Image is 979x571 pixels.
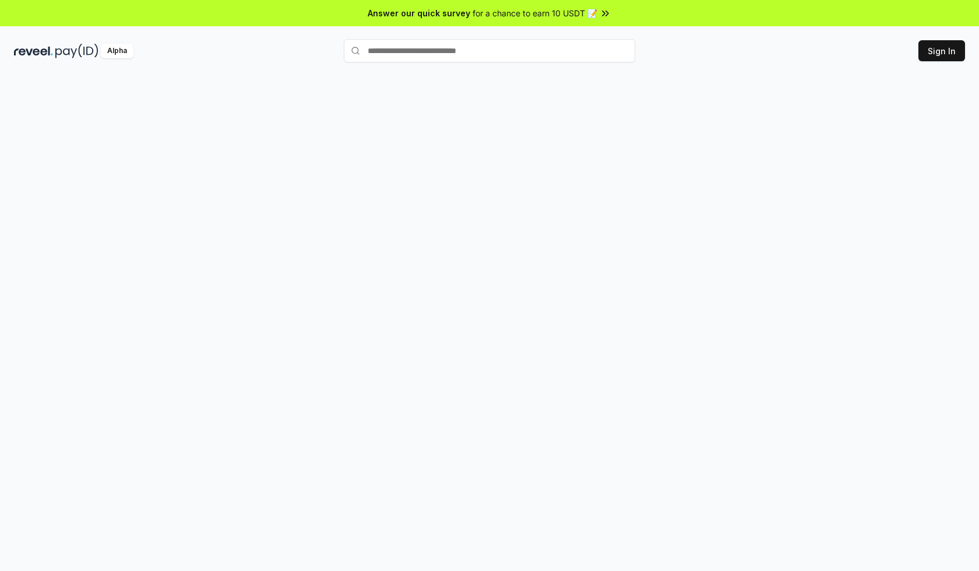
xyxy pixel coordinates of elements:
[918,40,965,61] button: Sign In
[368,7,470,19] span: Answer our quick survey
[473,7,597,19] span: for a chance to earn 10 USDT 📝
[101,44,133,58] div: Alpha
[14,44,53,58] img: reveel_dark
[55,44,98,58] img: pay_id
